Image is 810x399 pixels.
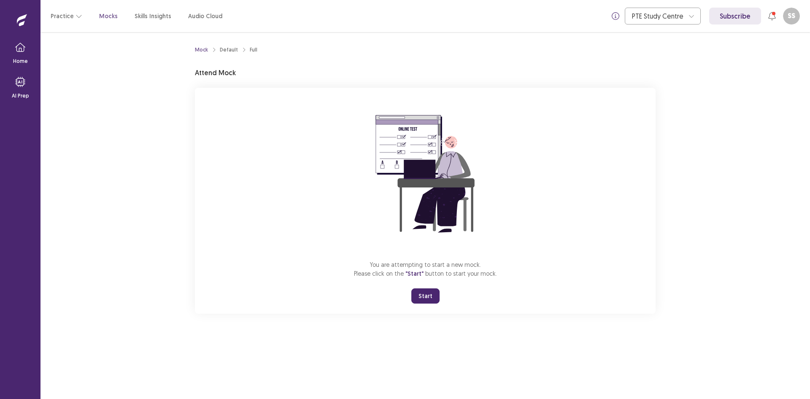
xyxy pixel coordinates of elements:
[195,46,208,54] a: Mock
[12,92,29,100] p: AI Prep
[195,68,236,78] p: Attend Mock
[99,12,118,21] a: Mocks
[195,46,257,54] nav: breadcrumb
[632,8,684,24] div: PTE Study Centre
[13,57,28,65] p: Home
[411,288,440,304] button: Start
[405,270,424,277] span: "Start"
[608,8,623,24] button: info
[354,260,497,278] p: You are attempting to start a new mock. Please click on the button to start your mock.
[783,8,800,24] button: SS
[135,12,171,21] a: Skills Insights
[250,46,257,54] div: Full
[349,98,501,250] img: attend-mock
[51,8,82,24] button: Practice
[220,46,238,54] div: Default
[188,12,222,21] a: Audio Cloud
[709,8,761,24] a: Subscribe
